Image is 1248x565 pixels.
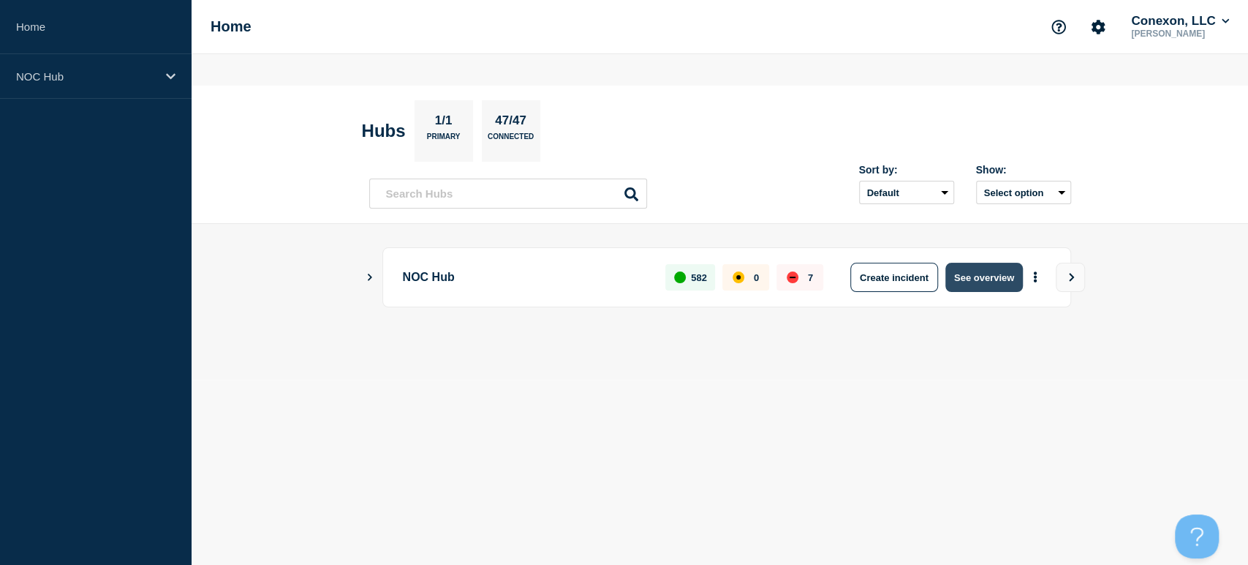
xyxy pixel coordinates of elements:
div: affected [733,272,744,283]
p: 7 [808,272,813,283]
button: Create incident [850,263,938,292]
button: Show Connected Hubs [366,272,374,283]
button: See overview [945,263,1023,292]
button: View [1056,263,1085,292]
select: Sort by [859,181,954,204]
p: NOC Hub [16,70,156,83]
button: More actions [1026,264,1045,291]
p: Connected [488,132,534,148]
button: Conexon, LLC [1128,14,1232,29]
div: Show: [976,164,1071,176]
p: 0 [754,272,759,283]
button: Select option [976,181,1071,204]
p: NOC Hub [403,263,649,292]
p: 1/1 [429,113,458,132]
iframe: Help Scout Beacon - Open [1175,515,1219,558]
div: down [787,272,798,283]
div: up [674,272,686,283]
input: Search Hubs [369,179,647,209]
button: Account settings [1083,12,1113,42]
h2: Hubs [362,121,406,141]
p: Primary [427,132,461,148]
button: Support [1043,12,1074,42]
div: Sort by: [859,164,954,176]
p: 582 [691,272,707,283]
h1: Home [211,18,252,35]
p: [PERSON_NAME] [1128,29,1232,39]
p: 47/47 [490,113,532,132]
